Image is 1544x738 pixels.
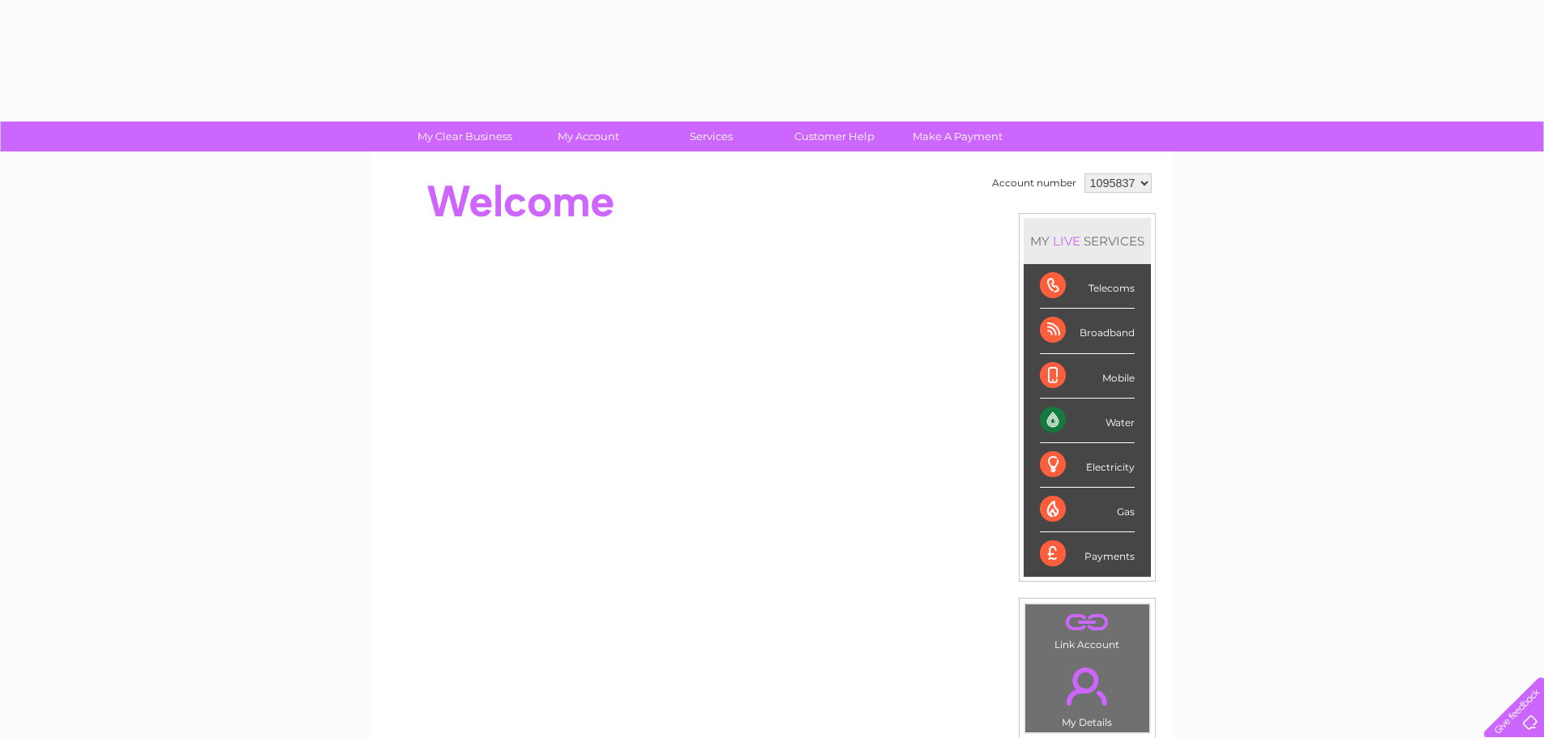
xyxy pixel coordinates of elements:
[1024,218,1151,264] div: MY SERVICES
[644,122,778,151] a: Services
[891,122,1024,151] a: Make A Payment
[1040,443,1135,488] div: Electricity
[1024,654,1150,733] td: My Details
[988,169,1080,197] td: Account number
[1029,658,1145,715] a: .
[398,122,532,151] a: My Clear Business
[1040,532,1135,576] div: Payments
[1050,233,1084,249] div: LIVE
[768,122,901,151] a: Customer Help
[1029,608,1145,637] a: .
[1024,604,1150,655] td: Link Account
[1040,488,1135,532] div: Gas
[1040,399,1135,443] div: Water
[521,122,655,151] a: My Account
[1040,309,1135,353] div: Broadband
[1040,264,1135,309] div: Telecoms
[1040,354,1135,399] div: Mobile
